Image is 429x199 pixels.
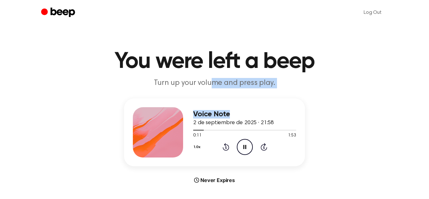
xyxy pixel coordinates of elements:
a: Beep [41,7,77,19]
span: 1:53 [288,132,296,139]
span: 2 de septiembre de 2025 · 21:58 [193,120,274,126]
h1: You were left a beep [54,50,375,73]
div: Never Expires [124,176,305,184]
h3: Voice Note [193,110,296,119]
p: Turn up your volume and press play. [94,78,335,88]
span: 0:11 [193,132,201,139]
a: Log Out [357,5,388,20]
button: 1.0x [193,142,203,152]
